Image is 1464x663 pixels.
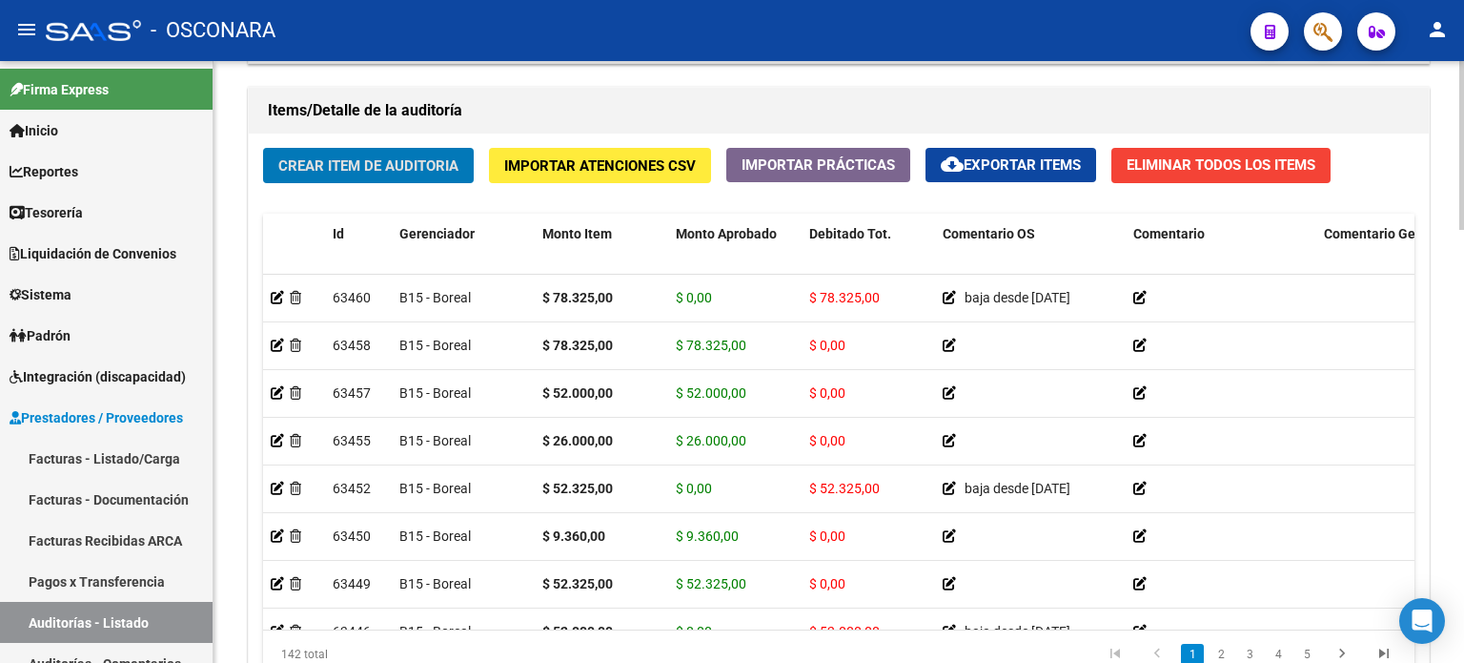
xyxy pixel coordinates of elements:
datatable-header-cell: Monto Item [535,214,668,298]
button: Exportar Items [925,148,1096,182]
span: $ 26.000,00 [676,433,746,448]
span: $ 52.000,00 [809,624,880,639]
span: Crear Item de Auditoria [278,157,458,175]
span: 63449 [333,576,371,591]
span: $ 78.325,00 [809,290,880,305]
strong: $ 9.360,00 [542,528,605,544]
span: B15 - Boreal [399,433,471,448]
h1: Items/Detalle de la auditoría [268,95,1410,126]
span: baja desde [DATE] [965,481,1070,496]
datatable-header-cell: Comentario [1126,214,1316,298]
span: baja desde [DATE] [965,290,1070,305]
datatable-header-cell: Gerenciador [392,214,535,298]
span: Exportar Items [941,156,1081,174]
span: $ 78.325,00 [676,338,746,353]
span: Comentario OS [943,226,1035,241]
span: B15 - Boreal [399,385,471,401]
span: $ 0,00 [676,624,712,639]
span: B15 - Boreal [399,528,471,544]
strong: $ 52.000,00 [542,624,613,639]
span: $ 0,00 [809,528,845,544]
span: $ 0,00 [676,290,712,305]
button: Crear Item de Auditoria [263,148,474,183]
span: $ 0,00 [809,385,845,401]
span: Reportes [10,161,78,182]
span: $ 52.325,00 [676,576,746,591]
strong: $ 52.325,00 [542,481,613,496]
span: $ 52.000,00 [676,385,746,401]
span: B15 - Boreal [399,290,471,305]
button: Eliminar Todos los Items [1111,148,1331,183]
span: Id [333,226,344,241]
span: Importar Prácticas [742,156,895,174]
datatable-header-cell: Debitado Tot. [802,214,935,298]
span: Prestadores / Proveedores [10,407,183,428]
span: B15 - Boreal [399,576,471,591]
span: Importar Atenciones CSV [504,157,696,175]
span: 63458 [333,338,371,353]
datatable-header-cell: Monto Aprobado [668,214,802,298]
span: B15 - Boreal [399,338,471,353]
span: B15 - Boreal [399,624,471,639]
span: Monto Aprobado [676,226,777,241]
strong: $ 52.000,00 [542,385,613,401]
mat-icon: cloud_download [941,153,964,176]
span: $ 0,00 [676,481,712,496]
span: Eliminar Todos los Items [1127,156,1315,174]
span: 63446 [333,624,371,639]
span: Liquidación de Convenios [10,243,176,264]
span: Inicio [10,120,58,141]
span: 63460 [333,290,371,305]
button: Importar Prácticas [726,148,910,182]
datatable-header-cell: Comentario OS [935,214,1126,298]
span: 63455 [333,433,371,448]
datatable-header-cell: Id [325,214,392,298]
div: Open Intercom Messenger [1399,598,1445,644]
span: Monto Item [542,226,612,241]
strong: $ 52.325,00 [542,576,613,591]
span: Tesorería [10,202,83,223]
strong: $ 78.325,00 [542,338,613,353]
span: - OSCONARA [151,10,275,52]
strong: $ 78.325,00 [542,290,613,305]
span: 63457 [333,385,371,401]
span: Comentario [1133,226,1205,241]
button: Importar Atenciones CSV [489,148,711,183]
span: Debitado Tot. [809,226,891,241]
span: B15 - Boreal [399,481,471,496]
span: Firma Express [10,79,109,100]
span: Padrón [10,325,71,346]
span: Gerenciador [399,226,475,241]
span: baja desde [DATE] [965,624,1070,639]
span: $ 0,00 [809,338,845,353]
span: $ 0,00 [809,433,845,448]
span: Integración (discapacidad) [10,366,186,387]
mat-icon: person [1426,18,1449,41]
span: 63452 [333,481,371,496]
mat-icon: menu [15,18,38,41]
span: $ 9.360,00 [676,528,739,544]
span: $ 0,00 [809,576,845,591]
span: Sistema [10,284,71,305]
span: $ 52.325,00 [809,481,880,496]
span: 63450 [333,528,371,544]
strong: $ 26.000,00 [542,433,613,448]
